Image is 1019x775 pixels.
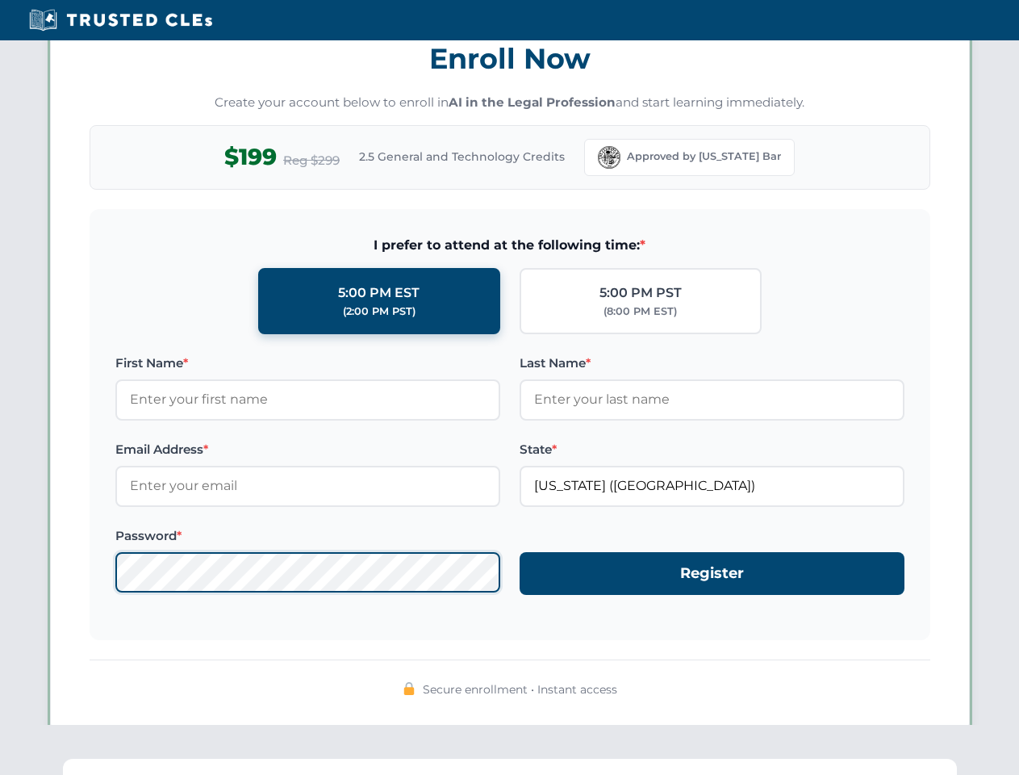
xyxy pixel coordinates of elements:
[115,440,500,459] label: Email Address
[90,94,930,112] p: Create your account below to enroll in and start learning immediately.
[520,440,904,459] label: State
[343,304,416,320] div: (2:00 PM PST)
[423,681,617,698] span: Secure enrollment • Instant access
[520,354,904,373] label: Last Name
[603,304,677,320] div: (8:00 PM EST)
[115,354,500,373] label: First Name
[520,379,904,420] input: Enter your last name
[599,283,682,304] div: 5:00 PM PST
[520,552,904,595] button: Register
[115,235,904,256] span: I prefer to attend at the following time:
[224,139,277,175] span: $199
[598,146,620,169] img: Florida Bar
[115,379,500,420] input: Enter your first name
[403,682,416,695] img: 🔒
[90,33,930,84] h3: Enroll Now
[115,466,500,506] input: Enter your email
[338,283,420,304] div: 5:00 PM EST
[449,94,616,110] strong: AI in the Legal Profession
[115,526,500,546] label: Password
[24,8,217,32] img: Trusted CLEs
[359,148,565,165] span: 2.5 General and Technology Credits
[520,466,904,506] input: Florida (FL)
[627,149,781,165] span: Approved by [US_STATE] Bar
[283,151,340,170] span: Reg $299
